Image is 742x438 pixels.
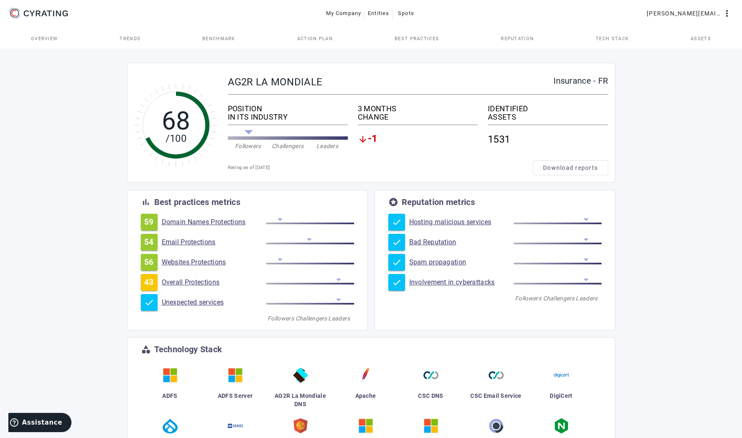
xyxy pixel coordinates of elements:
a: Spam propagation [409,258,514,266]
span: Apache [355,392,376,399]
div: Leaders [308,142,347,150]
div: Rating as of [DATE] [228,164,533,172]
a: ADFS Server [206,364,265,415]
span: -1 [368,134,378,144]
div: POSITION [228,105,348,113]
div: Best practices metrics [154,198,241,206]
mat-icon: check [392,217,402,227]
span: 56 [144,258,154,266]
span: ADFS Server [218,392,252,399]
a: Overall Protections [162,278,266,287]
tspan: 68 [161,106,190,136]
span: CSC Email Service [470,392,521,399]
span: DigiCert [550,392,572,399]
div: Challengers [296,314,325,323]
mat-icon: arrow_downward [358,134,368,144]
div: Challengers [543,294,572,302]
span: Assets [691,36,711,41]
button: Download reports [533,160,608,175]
a: Unexpected services [162,298,266,307]
a: AG2R La Mondiale DNS [271,364,330,415]
button: Spots [393,6,419,21]
div: Challengers [268,142,308,150]
a: CSC Email Service [467,364,525,415]
div: ASSETS [488,113,608,121]
span: 59 [144,218,154,226]
a: Involvement in cyberattacks [409,278,514,287]
span: 43 [144,278,154,287]
a: Email Protections [162,238,266,246]
tspan: /100 [165,133,186,144]
a: Bad Reputation [409,238,514,246]
div: 3 MONTHS [358,105,478,113]
span: Benchmark [202,36,235,41]
span: Entities [368,7,389,20]
a: Websites Protections [162,258,266,266]
span: Download reports [543,164,598,172]
a: Apache [337,364,395,415]
mat-icon: more_vert [722,8,732,18]
div: 1531 [488,128,608,150]
div: Followers [266,314,296,323]
span: Spots [398,7,414,20]
div: Followers [514,294,543,302]
div: Leaders [572,294,602,302]
a: Hosting malicious services [409,218,514,226]
span: Trends [120,36,140,41]
span: Best practices [395,36,439,41]
span: Reputation [501,36,534,41]
div: Leaders [325,314,354,323]
div: Technology Stack [154,345,222,353]
a: DigiCert [532,364,591,415]
a: ADFS [141,364,199,415]
mat-icon: stars [388,197,398,207]
mat-icon: check [392,237,402,247]
mat-icon: check [392,277,402,287]
span: 54 [144,238,154,246]
div: Insurance - FR [553,77,608,85]
g: CYRATING [24,10,68,16]
div: Followers [228,142,268,150]
span: Tech Stack [596,36,629,41]
span: ADFS [162,392,177,399]
a: CSC DNS [402,364,460,415]
div: IN ITS INDUSTRY [228,113,348,121]
mat-icon: bar_chart [141,197,151,207]
div: CHANGE [358,113,478,121]
span: Overview [31,36,58,41]
span: [PERSON_NAME][EMAIL_ADDRESS][DOMAIN_NAME] [647,7,722,20]
div: AG2R LA MONDIALE [228,77,554,87]
a: Domain Names Protections [162,218,266,226]
iframe: Ouvre un widget dans lequel vous pouvez trouver plus d’informations [8,413,71,434]
div: IDENTIFIED [488,105,608,113]
span: Action Plan [297,36,333,41]
div: Reputation metrics [402,198,475,206]
span: CSC DNS [418,392,443,399]
button: Entities [365,6,393,21]
mat-icon: check [144,297,154,307]
button: My Company [323,6,365,21]
span: My Company [326,7,362,20]
mat-icon: category [141,344,151,354]
mat-icon: check [392,257,402,267]
button: [PERSON_NAME][EMAIL_ADDRESS][DOMAIN_NAME] [643,6,735,21]
span: AG2R La Mondiale DNS [275,392,326,407]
